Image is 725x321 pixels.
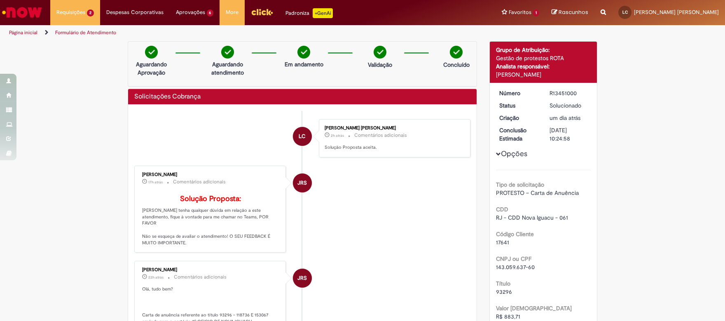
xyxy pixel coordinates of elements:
[145,46,158,59] img: check-circle-green.png
[207,9,214,16] span: 6
[496,305,572,312] b: Valor [DEMOGRAPHIC_DATA]
[142,267,279,272] div: [PERSON_NAME]
[509,8,531,16] span: Favoritos
[496,255,531,262] b: CNPJ ou CPF
[9,29,37,36] a: Página inicial
[550,101,588,110] div: Solucionado
[550,89,588,97] div: R13451000
[134,93,201,101] h2: Solicitações Cobrança Histórico de tíquete
[450,46,463,59] img: check-circle-green.png
[106,8,164,16] span: Despesas Corporativas
[142,172,279,177] div: [PERSON_NAME]
[496,70,591,79] div: [PERSON_NAME]
[299,127,306,146] span: LC
[142,195,279,246] p: [PERSON_NAME] tenha qualquer dúvida em relação a este atendimento, fique à vontade para me chamar...
[634,9,719,16] span: [PERSON_NAME] [PERSON_NAME]
[496,288,512,295] span: 93296
[251,6,273,18] img: click_logo_yellow_360x200.png
[325,144,462,151] p: Solução Proposta aceita.
[285,60,323,68] p: Em andamento
[493,101,544,110] dt: Status
[622,9,628,15] span: LC
[493,89,544,97] dt: Número
[208,60,248,77] p: Aguardando atendimento
[533,9,539,16] span: 1
[496,214,568,221] span: RJ - CDD Nova Iguacu - 061
[174,274,227,281] small: Comentários adicionais
[496,206,508,213] b: CDD
[87,9,94,16] span: 2
[550,114,580,122] span: um dia atrás
[6,25,477,40] ul: Trilhas de página
[550,114,580,122] time: 27/08/2025 09:24:54
[496,54,591,62] div: Gestão de protestos ROTA
[493,126,544,143] dt: Conclusão Estimada
[297,268,307,288] span: JRS
[56,8,85,16] span: Requisições
[493,114,544,122] dt: Criação
[354,132,407,139] small: Comentários adicionais
[374,46,386,59] img: check-circle-green.png
[368,61,392,69] p: Validação
[550,114,588,122] div: 27/08/2025 09:24:54
[55,29,116,36] a: Formulário de Atendimento
[293,127,312,146] div: Leandro Sturzeneker Costa
[176,8,205,16] span: Aprovações
[496,313,520,320] span: R$ 883,71
[496,181,544,188] b: Tipo de solicitação
[559,8,588,16] span: Rascunhos
[148,275,164,280] span: 22h atrás
[496,62,591,70] div: Analista responsável:
[496,189,579,197] span: PROTESTO – Carta de Anuência
[552,9,588,16] a: Rascunhos
[550,126,588,143] div: [DATE] 10:24:58
[148,275,164,280] time: 27/08/2025 12:47:39
[148,180,163,185] span: 17h atrás
[297,46,310,59] img: check-circle-green.png
[331,133,344,138] span: 2h atrás
[496,280,510,287] b: Título
[496,230,534,238] b: Código Cliente
[293,269,312,288] div: Jackeline Renata Silva Dos Santos
[221,46,234,59] img: check-circle-green.png
[313,8,333,18] p: +GenAi
[331,133,344,138] time: 28/08/2025 08:17:50
[297,173,307,193] span: JRS
[180,194,241,204] b: Solução Proposta:
[148,180,163,185] time: 27/08/2025 17:37:06
[443,61,470,69] p: Concluído
[325,126,462,131] div: [PERSON_NAME] [PERSON_NAME]
[496,239,509,246] span: 17641
[293,173,312,192] div: Jackeline Renata Silva Dos Santos
[131,60,171,77] p: Aguardando Aprovação
[173,178,226,185] small: Comentários adicionais
[496,46,591,54] div: Grupo de Atribuição:
[226,8,239,16] span: More
[285,8,333,18] div: Padroniza
[496,263,535,271] span: 143.059.637-60
[1,4,43,21] img: ServiceNow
